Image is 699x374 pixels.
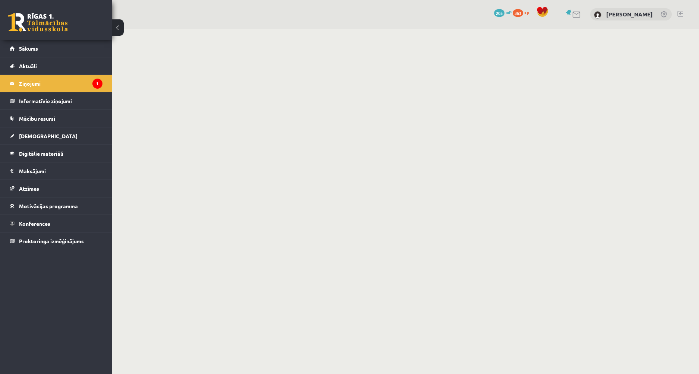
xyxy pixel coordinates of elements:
[513,9,523,17] span: 363
[10,162,102,180] a: Maksājumi
[10,215,102,232] a: Konferences
[513,9,533,15] a: 363 xp
[606,10,653,18] a: [PERSON_NAME]
[494,9,512,15] a: 205 mP
[19,75,102,92] legend: Ziņojumi
[19,45,38,52] span: Sākums
[10,57,102,75] a: Aktuāli
[10,110,102,127] a: Mācību resursi
[594,11,601,19] img: Ralfs Korņejevs
[494,9,505,17] span: 205
[8,13,68,32] a: Rīgas 1. Tālmācības vidusskola
[19,238,84,244] span: Proktoringa izmēģinājums
[19,203,78,209] span: Motivācijas programma
[19,133,78,139] span: [DEMOGRAPHIC_DATA]
[92,79,102,89] i: 1
[10,180,102,197] a: Atzīmes
[10,127,102,145] a: [DEMOGRAPHIC_DATA]
[19,185,39,192] span: Atzīmes
[19,115,55,122] span: Mācību resursi
[19,150,63,157] span: Digitālie materiāli
[10,232,102,250] a: Proktoringa izmēģinājums
[524,9,529,15] span: xp
[506,9,512,15] span: mP
[10,40,102,57] a: Sākums
[19,92,102,110] legend: Informatīvie ziņojumi
[19,63,37,69] span: Aktuāli
[10,75,102,92] a: Ziņojumi1
[10,145,102,162] a: Digitālie materiāli
[19,162,102,180] legend: Maksājumi
[10,92,102,110] a: Informatīvie ziņojumi
[19,220,50,227] span: Konferences
[10,197,102,215] a: Motivācijas programma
